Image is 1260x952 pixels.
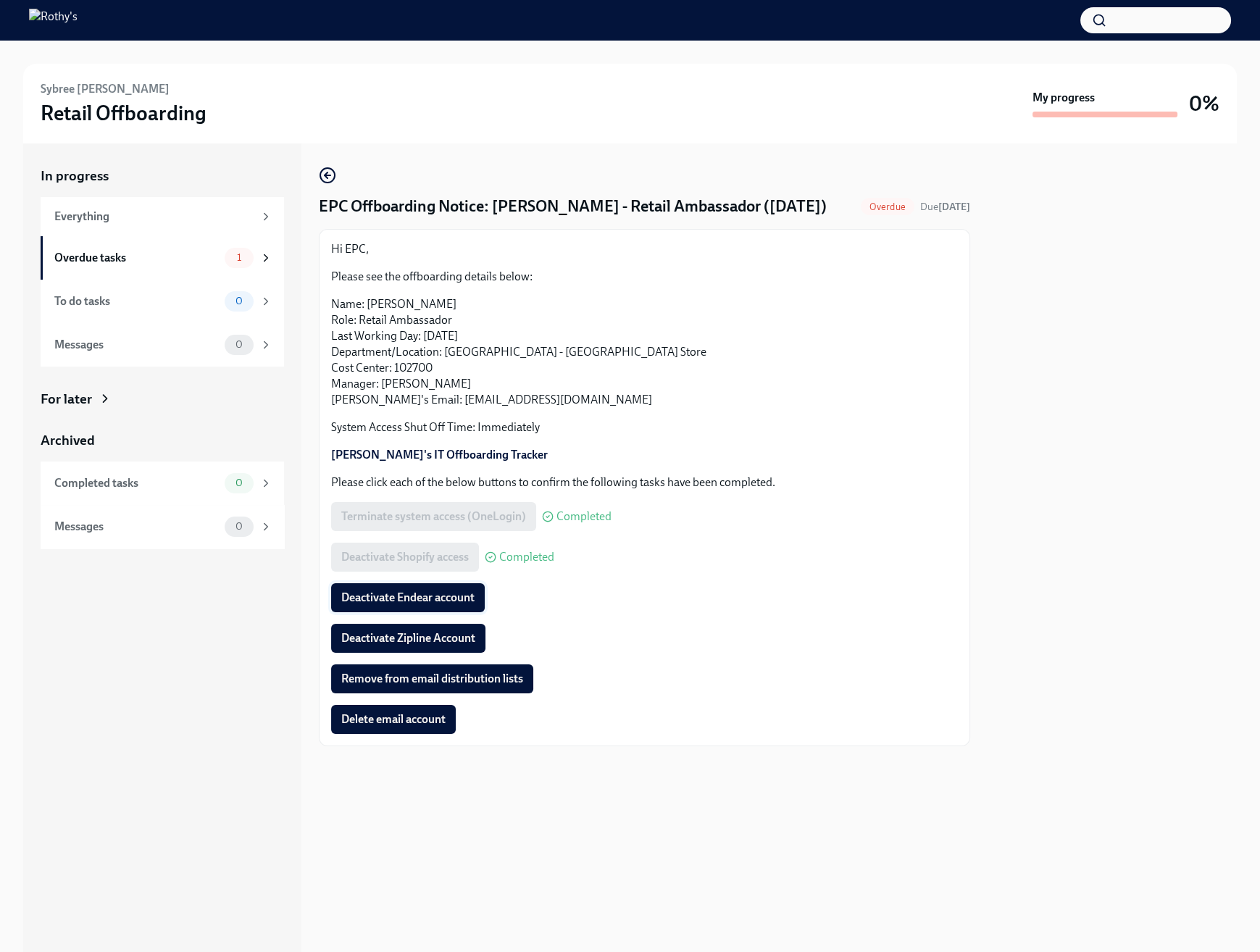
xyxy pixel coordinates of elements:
[54,293,219,309] div: To do tasks
[1189,91,1219,117] h3: 0%
[41,505,284,548] a: Messages0
[341,672,523,686] span: Remove from email distribution lists
[920,200,970,214] span: October 5th, 2025 09:00
[41,390,92,409] div: For later
[556,511,612,522] span: Completed
[331,475,958,490] p: Please click each of the below buttons to confirm the following tasks have been completed.
[41,167,284,185] a: In progress
[331,705,456,734] button: Delete email account
[341,712,446,727] span: Delete email account
[920,201,970,213] span: Due
[499,551,554,563] span: Completed
[54,250,219,266] div: Overdue tasks
[54,337,219,353] div: Messages
[1032,90,1095,106] strong: My progress
[331,419,958,435] p: System Access Shut Off Time: Immediately
[54,475,219,491] div: Completed tasks
[41,197,284,236] a: Everything
[54,209,254,225] div: Everything
[331,624,485,653] button: Deactivate Zipline Account
[41,431,284,450] a: Archived
[29,9,78,32] img: Rothy's
[227,477,251,488] span: 0
[227,521,251,532] span: 0
[41,462,284,505] a: Completed tasks0
[938,201,970,213] strong: [DATE]
[41,236,284,280] a: Overdue tasks1
[341,631,475,646] span: Deactivate Zipline Account
[331,664,533,693] button: Remove from email distribution lists
[41,100,206,126] h3: Retail Offboarding
[227,339,251,350] span: 0
[41,81,170,97] h6: Sybree [PERSON_NAME]
[341,590,475,605] span: Deactivate Endear account
[227,296,251,306] span: 0
[861,201,914,212] span: Overdue
[331,241,958,257] p: Hi EPC,
[331,269,958,285] p: Please see the offboarding details below:
[41,390,284,409] a: For later
[331,448,548,462] a: [PERSON_NAME]'s IT Offboarding Tracker
[54,519,219,535] div: Messages
[331,296,958,408] p: Name: [PERSON_NAME] Role: Retail Ambassador Last Working Day: [DATE] Department/Location: [GEOGRA...
[41,323,284,367] a: Messages0
[331,583,485,612] button: Deactivate Endear account
[319,196,827,217] h4: EPC Offboarding Notice: [PERSON_NAME] - Retail Ambassador ([DATE])
[228,252,250,263] span: 1
[41,280,284,323] a: To do tasks0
